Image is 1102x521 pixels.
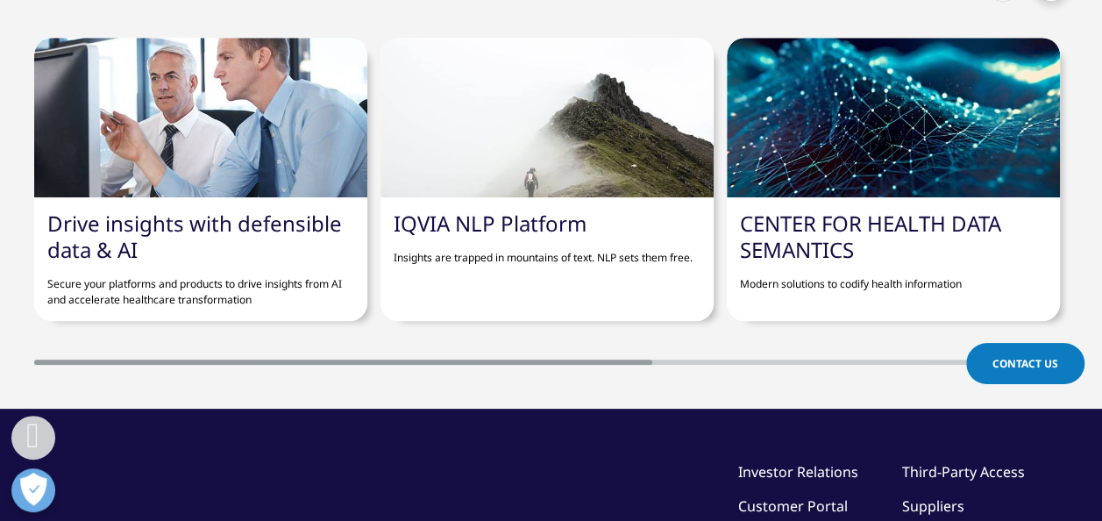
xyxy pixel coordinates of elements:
[740,263,1047,292] p: Modern solutions to codify health information
[740,209,1001,264] a: CENTER FOR HEALTH DATA SEMANTICS
[992,356,1058,371] span: Contact Us
[394,237,700,266] p: Insights are trapped in mountains of text. NLP sets them free.
[11,468,55,512] button: Open Preferences
[966,343,1084,384] a: Contact Us
[47,263,354,308] p: Secure your platforms and products to drive insights from AI and accelerate healthcare transforma...
[738,496,848,516] a: Customer Portal
[394,209,587,238] a: IQVIA NLP Platform
[47,209,342,264] a: Drive insights with defensible data & AI
[902,462,1025,482] a: Third-Party Access
[902,496,964,516] a: Suppliers
[738,462,858,482] a: Investor Relations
